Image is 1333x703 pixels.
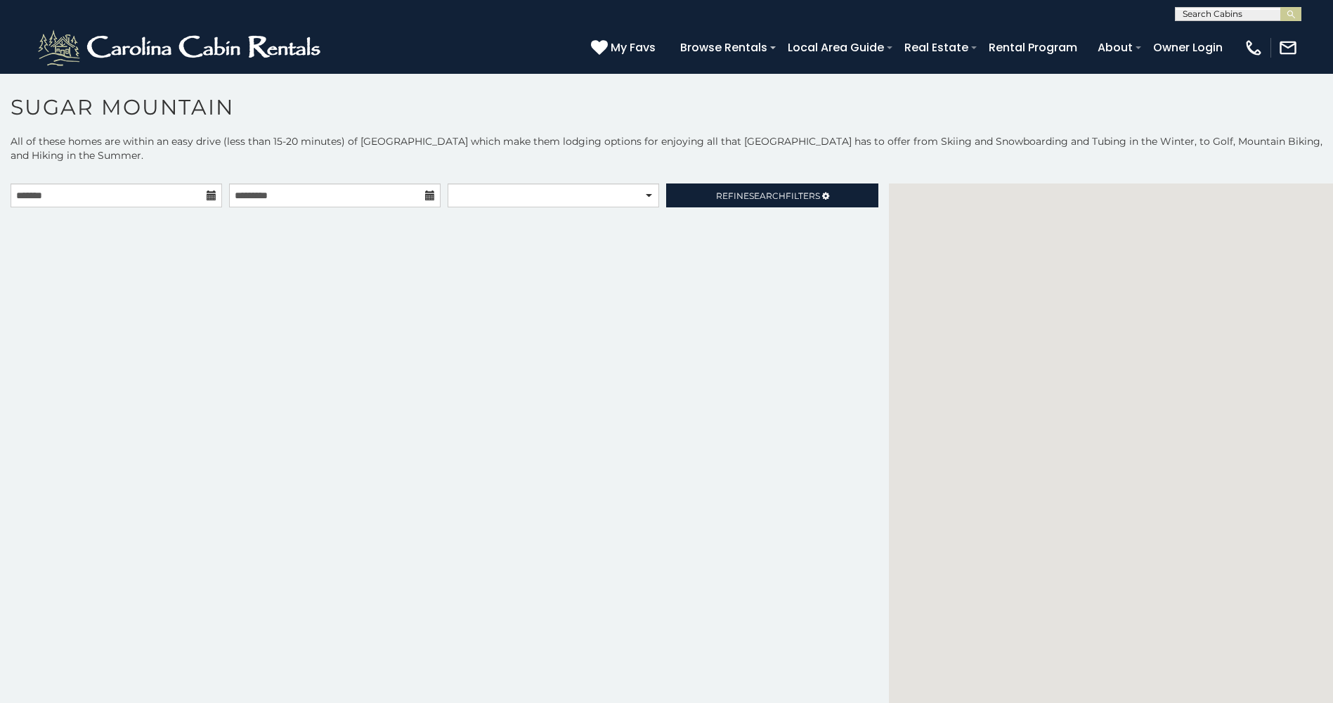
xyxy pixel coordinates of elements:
a: Rental Program [982,35,1084,60]
a: Owner Login [1146,35,1230,60]
img: mail-regular-white.png [1278,38,1298,58]
span: Refine Filters [716,191,820,201]
span: My Favs [611,39,656,56]
a: Local Area Guide [781,35,891,60]
a: My Favs [591,39,659,57]
img: White-1-2.png [35,27,327,69]
img: phone-regular-white.png [1244,38,1263,58]
a: About [1091,35,1140,60]
a: Browse Rentals [673,35,774,60]
span: Search [749,191,786,201]
a: RefineSearchFilters [666,183,878,207]
a: Real Estate [897,35,975,60]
